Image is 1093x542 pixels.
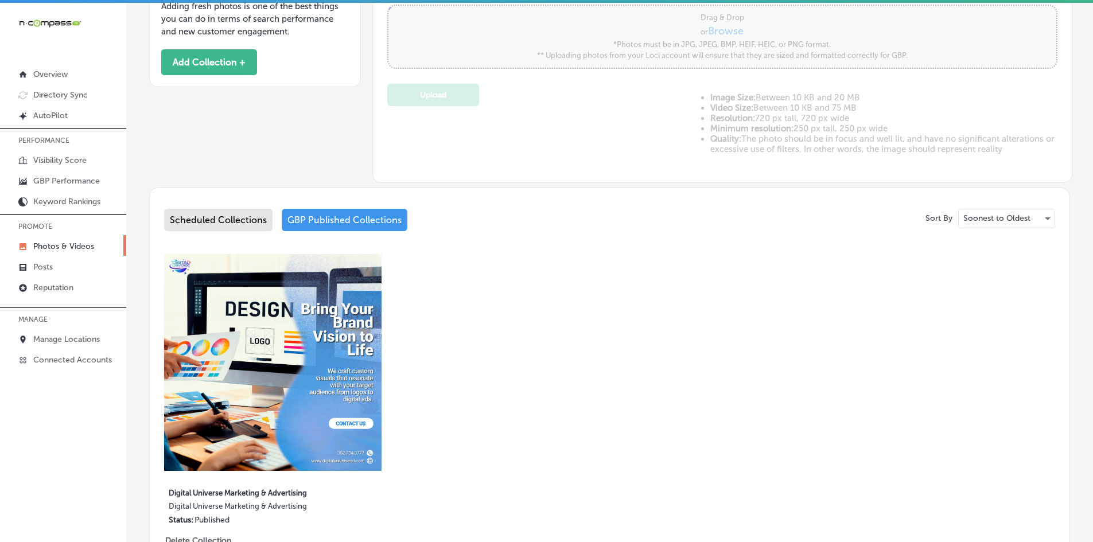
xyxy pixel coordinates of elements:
p: Soonest to Oldest [963,213,1030,224]
p: Keyword Rankings [33,197,100,206]
p: AutoPilot [33,111,68,120]
button: Add Collection + [161,49,257,75]
p: GBP Performance [33,176,100,186]
p: Visibility Score [33,155,87,165]
label: Digital Universe Marketing & Advertising [169,502,333,515]
div: GBP Published Collections [282,209,407,231]
p: Posts [33,262,53,272]
p: Photos & Videos [33,241,94,251]
div: Soonest to Oldest [959,209,1055,228]
p: Overview [33,69,68,79]
p: Manage Locations [33,334,100,344]
p: Status: [169,515,193,525]
p: Sort By [925,213,952,223]
img: 660ab0bf-5cc7-4cb8-ba1c-48b5ae0f18e60NCTV_CLogo_TV_Black_-500x88.png [18,18,81,29]
div: Scheduled Collections [164,209,273,231]
img: Collection thumbnail [164,254,382,471]
p: Connected Accounts [33,355,112,365]
p: Published [195,515,230,525]
p: Reputation [33,283,73,293]
p: Directory Sync [33,90,88,100]
label: Digital Universe Marketing & Advertising [169,482,333,502]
